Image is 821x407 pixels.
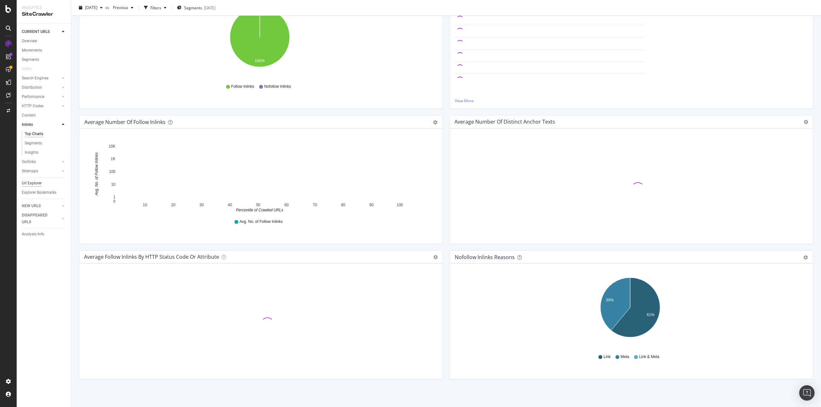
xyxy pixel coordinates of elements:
text: 90 [369,203,374,207]
text: 39% [606,298,614,303]
svg: A chart. [455,274,806,348]
text: Percentile of Crawled URLs [236,208,283,212]
svg: A chart. [84,139,435,213]
text: Avg. No. of Follow Inlinks [94,152,99,196]
div: Performance [22,94,44,100]
div: Analysis Info [22,231,44,238]
text: 10 [143,203,147,207]
div: Sitemaps [22,168,38,175]
div: Movements [22,47,42,54]
text: 70 [313,203,317,207]
span: vs [105,5,110,10]
span: Nofollow Inlinks [264,84,291,89]
text: 30 [199,203,204,207]
text: 10K [109,144,115,149]
text: 1 [113,195,115,199]
text: 20 [171,203,176,207]
text: 80 [341,203,345,207]
a: NEW URLS [22,203,60,209]
a: Analysis Info [22,231,66,238]
div: Analytics [22,5,66,11]
div: gear [433,120,437,125]
span: Meta [621,354,629,360]
text: 50 [256,203,260,207]
div: CURRENT URLS [22,28,50,35]
div: Top Charts [25,131,43,137]
a: Segments [22,56,66,63]
div: Segments [22,56,39,63]
span: Avg. No. of Follow Inlinks [240,219,283,224]
div: NEW URLS [22,203,41,209]
h4: Average Follow Inlinks by HTTP Status Code or Attribute [84,253,219,261]
a: Top Charts [25,131,66,137]
text: 61% [647,313,655,317]
text: 100 [396,203,403,207]
a: Url Explorer [22,180,66,187]
h4: Average Number of Distinct Anchor Texts [454,118,555,126]
text: 10 [111,182,116,187]
div: Visits [22,66,31,72]
text: 1K [111,157,115,161]
div: [DATE] [204,5,216,10]
a: Visits [22,66,38,72]
a: CURRENT URLS [22,28,60,35]
a: Segments [25,140,66,147]
div: Overview [22,38,37,45]
div: Filters [150,5,161,10]
div: Open Intercom Messenger [799,385,815,401]
div: SiteCrawler [22,11,66,18]
div: Search Engines [22,75,48,82]
div: Nofollow Inlinks Reasons [455,254,515,260]
a: Performance [22,94,60,100]
a: Content [22,112,66,119]
span: Link & Meta [639,354,659,360]
a: View More [455,98,808,103]
button: Filters [141,3,169,13]
div: Url Explorer [22,180,42,187]
a: Explorer Bookmarks [22,189,66,196]
div: Distribution [22,84,42,91]
a: Search Engines [22,75,60,82]
div: Average Number of Follow Inlinks [84,119,165,125]
svg: A chart. [84,4,435,78]
div: Content [22,112,36,119]
a: Sitemaps [22,168,60,175]
a: Insights [25,149,66,156]
a: HTTP Codes [22,103,60,110]
div: HTTP Codes [22,103,44,110]
div: gear [803,255,808,260]
div: Outlinks [22,159,36,165]
span: Previous [110,5,128,10]
span: Follow Inlinks [231,84,254,89]
text: 0 [113,199,115,204]
a: Inlinks [22,121,60,128]
text: 100 [109,169,115,174]
div: Explorer Bookmarks [22,189,56,196]
a: Movements [22,47,66,54]
i: Options [433,255,438,259]
text: 40 [228,203,232,207]
div: Insights [25,149,38,156]
div: Segments [25,140,42,147]
span: 2025 Sep. 8th [85,5,97,10]
button: [DATE] [76,3,105,13]
a: Distribution [22,84,60,91]
a: Overview [22,38,66,45]
button: Segments[DATE] [174,3,218,13]
a: Outlinks [22,159,60,165]
text: 60 [284,203,289,207]
button: Previous [110,3,136,13]
span: Segments [184,5,202,10]
a: DISAPPEARED URLS [22,212,60,225]
div: Inlinks [22,121,33,128]
div: DISAPPEARED URLS [22,212,54,225]
span: Link [604,354,611,360]
text: 100% [255,59,265,63]
i: Options [804,120,808,124]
